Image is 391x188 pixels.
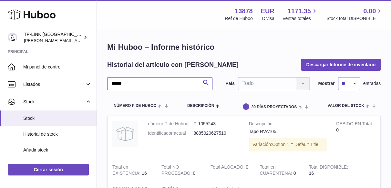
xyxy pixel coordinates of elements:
[301,59,381,70] button: Descargar Informe de inventario
[326,7,383,22] a: 0,00 Stock total DISPONIBLE
[23,64,92,70] span: Mi panel de control
[251,105,296,109] span: 30 DÍAS PROYECTADOS
[272,142,320,147] span: Option 1 = Default Title;
[249,129,326,135] div: Tapo RVA105
[326,16,383,22] span: Stock total DISPONIBLE
[261,7,274,16] strong: EUR
[157,159,206,181] td: 0
[225,80,235,87] label: País
[107,60,239,69] h2: Historial del artículo con [PERSON_NAME]
[8,33,17,42] img: celia.yan@tp-link.com
[161,164,193,177] strong: Total NO PROCESADO
[23,131,92,137] span: Historial de stock
[206,159,255,181] td: 0
[211,164,246,171] strong: Total ALOCADO
[23,81,85,88] span: Listados
[304,159,353,181] td: 16
[336,121,373,128] strong: DEBIDO EN Total
[112,164,142,177] strong: Total en EXISTENCIA
[112,121,138,147] img: product image
[309,164,348,171] strong: Total DISPONIBLE
[148,130,193,136] dt: Identificador actual
[327,104,364,108] span: Valor del stock
[363,7,376,16] span: 0,00
[260,164,293,177] strong: Total en CUARENTENA
[23,99,85,105] span: Stock
[262,16,274,22] div: Divisa
[318,80,334,87] label: Mostrar
[23,147,92,153] span: Añadir stock
[114,104,156,108] span: número P de Huboo
[148,121,193,127] dt: número P de Huboo
[187,104,214,108] span: Descripción
[108,159,157,181] td: 16
[24,31,82,44] div: TP-LINK [GEOGRAPHIC_DATA], SOCIEDAD LIMITADA
[249,138,326,151] div: Variación:
[107,42,381,52] h1: Mi Huboo – Informe histórico
[293,171,296,176] span: 0
[24,38,129,43] span: [PERSON_NAME][EMAIL_ADDRESS][DOMAIN_NAME]
[363,80,381,87] span: entradas
[193,121,239,127] dd: P-1055243
[283,7,318,22] a: 1171,35 Ventas totales
[23,115,92,121] span: Stock
[225,16,252,22] div: Ref de Huboo
[249,121,326,129] strong: Descripción
[235,7,253,16] strong: 13878
[287,7,311,16] span: 1171,35
[8,164,89,175] a: Cerrar sesión
[331,116,380,159] td: 0
[283,16,318,22] span: Ventas totales
[193,130,239,136] dd: 8885020627510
